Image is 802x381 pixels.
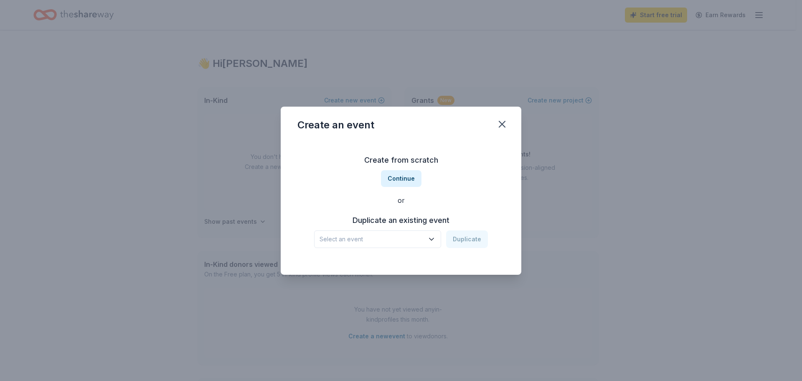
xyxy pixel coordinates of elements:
[297,118,374,132] div: Create an event
[297,153,505,167] h3: Create from scratch
[320,234,424,244] span: Select an event
[314,214,488,227] h3: Duplicate an existing event
[381,170,421,187] button: Continue
[297,195,505,205] div: or
[314,230,441,248] button: Select an event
